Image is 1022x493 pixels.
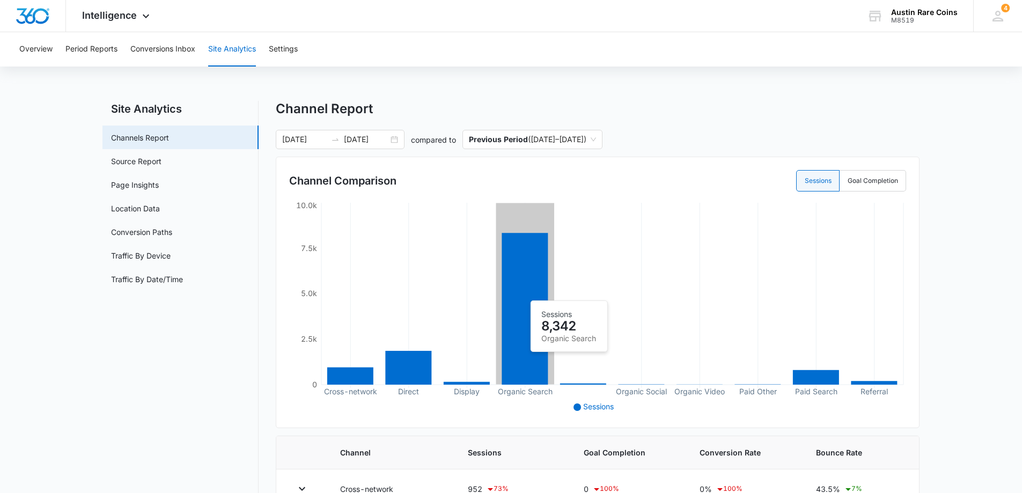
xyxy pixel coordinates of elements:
[82,10,137,21] span: Intelligence
[796,170,840,192] label: Sessions
[700,447,790,458] span: Conversion Rate
[584,447,674,458] span: Goal Completion
[674,387,725,396] tspan: Organic Video
[276,101,373,117] h1: Channel Report
[411,134,456,145] p: compared to
[469,135,528,144] p: Previous Period
[301,244,317,253] tspan: 7.5k
[1001,4,1010,12] span: 4
[1001,4,1010,12] div: notifications count
[111,203,160,214] a: Location Data
[583,402,614,411] span: Sessions
[301,334,317,343] tspan: 2.5k
[454,387,480,396] tspan: Display
[616,387,667,396] tspan: Organic Social
[331,135,340,144] span: swap-right
[861,387,888,396] tspan: Referral
[840,170,906,192] label: Goal Completion
[111,156,161,167] a: Source Report
[331,135,340,144] span: to
[301,289,317,298] tspan: 5.0k
[102,101,259,117] h2: Site Analytics
[269,32,298,67] button: Settings
[111,132,169,143] a: Channels Report
[312,380,317,389] tspan: 0
[111,250,171,261] a: Traffic By Device
[130,32,195,67] button: Conversions Inbox
[296,201,317,210] tspan: 10.0k
[282,134,327,145] input: Start date
[891,8,958,17] div: account name
[891,17,958,24] div: account id
[498,387,553,396] tspan: Organic Search
[340,447,442,458] span: Channel
[795,387,837,396] tspan: Paid Search
[19,32,53,67] button: Overview
[344,134,388,145] input: End date
[816,447,902,458] span: Bounce Rate
[65,32,117,67] button: Period Reports
[468,447,558,458] span: Sessions
[739,387,777,396] tspan: Paid Other
[111,274,183,285] a: Traffic By Date/Time
[398,387,419,396] tspan: Direct
[324,387,377,396] tspan: Cross-network
[111,226,172,238] a: Conversion Paths
[469,130,596,149] span: ( [DATE] – [DATE] )
[111,179,159,190] a: Page Insights
[208,32,256,67] button: Site Analytics
[289,173,396,189] h3: Channel Comparison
